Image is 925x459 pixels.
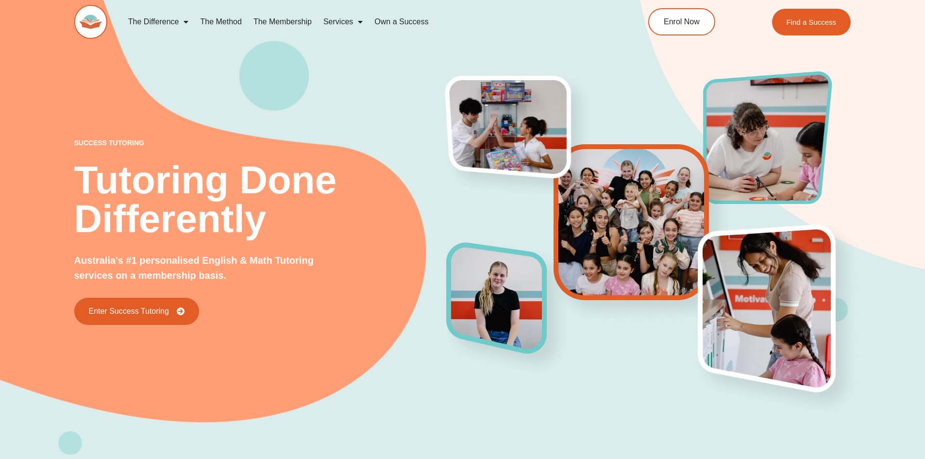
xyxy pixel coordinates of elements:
[772,9,851,35] a: Find a Success
[318,11,369,33] a: Services
[664,18,700,26] span: Enrol Now
[122,11,195,33] a: The Difference
[74,298,199,325] a: Enter Success Tutoring
[89,307,169,315] span: Enter Success Tutoring
[74,139,447,146] p: success tutoring
[194,11,247,33] a: The Method
[787,18,837,26] span: Find a Success
[122,11,604,33] nav: Menu
[369,11,434,33] a: Own a Success
[648,8,715,35] a: Enrol Now
[248,11,318,33] a: The Membership
[74,253,347,283] p: Australia's #1 personalised English & Math Tutoring services on a membership basis.
[74,161,447,238] h2: Tutoring Done Differently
